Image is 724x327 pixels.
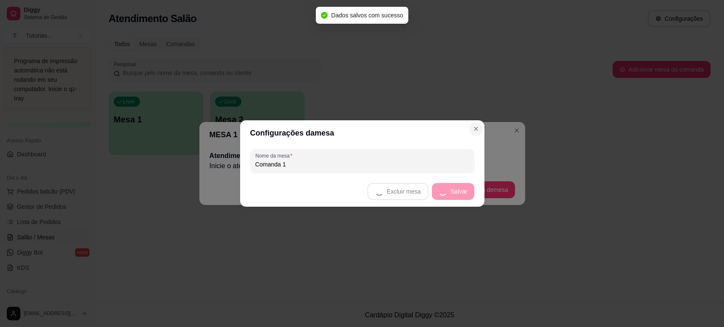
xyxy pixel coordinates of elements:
[331,12,403,19] span: Dados salvos com sucesso
[255,152,295,159] label: Nome da mesa
[255,160,469,169] input: Nome da mesa
[240,120,484,146] header: Configurações da mesa
[469,122,483,136] button: Close
[321,12,328,19] span: check-circle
